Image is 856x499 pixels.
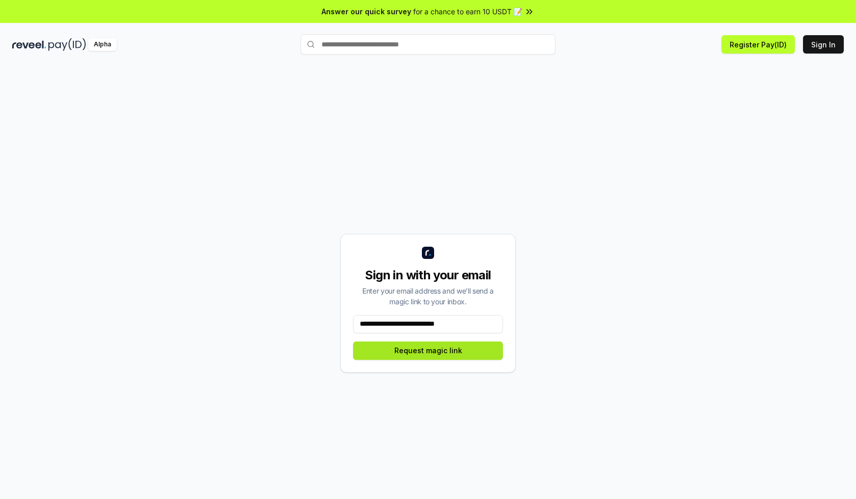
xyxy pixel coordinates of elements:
img: logo_small [422,247,434,259]
span: for a chance to earn 10 USDT 📝 [413,6,522,17]
button: Register Pay(ID) [721,35,795,54]
span: Answer our quick survey [322,6,411,17]
button: Sign In [803,35,844,54]
div: Enter your email address and we’ll send a magic link to your inbox. [353,285,503,307]
div: Alpha [88,38,117,51]
img: reveel_dark [12,38,46,51]
img: pay_id [48,38,86,51]
button: Request magic link [353,342,503,360]
div: Sign in with your email [353,267,503,283]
